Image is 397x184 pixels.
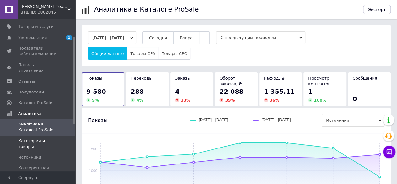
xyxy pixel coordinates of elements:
[18,154,41,160] span: Источники
[20,4,67,9] span: Фокс-Тех - изделия из металла
[18,89,44,95] span: Покупатели
[18,121,58,133] span: Аналітика в Каталозі ProSale
[308,88,313,95] span: 1
[91,51,124,56] span: Общие данные
[368,7,386,12] span: Экспорт
[322,114,384,127] span: Источники
[92,98,99,103] span: 9 %
[219,76,242,86] span: Оборот заказов, ₴
[149,36,167,40] span: Сегодня
[86,88,106,95] span: 9 580
[225,98,235,103] span: 39 %
[173,31,199,44] button: Вчера
[130,51,155,56] span: Товары CPA
[94,6,199,13] h1: Аналитика в Каталоге ProSale
[127,47,158,60] button: Товары CPA
[131,88,144,95] span: 288
[158,47,190,60] button: Товары CPC
[18,165,58,176] span: Конкурентная аналитика
[89,147,97,151] text: 1500
[202,36,206,40] span: ...
[308,76,330,86] span: Просмотр контактов
[136,98,143,103] span: 4 %
[199,31,210,44] button: ...
[264,88,295,95] span: 1 355.11
[18,24,54,30] span: Товары и услуги
[88,31,136,44] button: [DATE] - [DATE]
[175,88,180,95] span: 4
[216,31,305,44] span: С предыдущим периодом
[18,138,58,149] span: Категории и товары
[180,36,193,40] span: Вчера
[353,95,357,103] span: 0
[18,46,58,57] span: Показатели работы компании
[86,76,102,81] span: Показы
[20,9,75,15] div: Ваш ID: 3802845
[270,98,279,103] span: 36 %
[66,35,72,40] span: 1
[88,47,127,60] button: Общие данные
[363,5,391,14] button: Экспорт
[131,76,152,81] span: Переходы
[219,88,244,95] span: 22 088
[89,169,97,173] text: 1000
[181,98,190,103] span: 33 %
[88,117,107,124] span: Показы
[162,51,187,56] span: Товары CPC
[314,98,326,103] span: 100 %
[18,62,58,73] span: Панель управления
[175,76,190,81] span: Заказы
[142,31,174,44] button: Сегодня
[18,111,41,116] span: Аналитика
[18,79,35,84] span: Отзывы
[264,76,285,81] span: Расход, ₴
[18,35,47,41] span: Уведомления
[353,76,377,81] span: Сообщения
[18,100,52,106] span: Каталог ProSale
[383,146,395,158] button: Чат с покупателем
